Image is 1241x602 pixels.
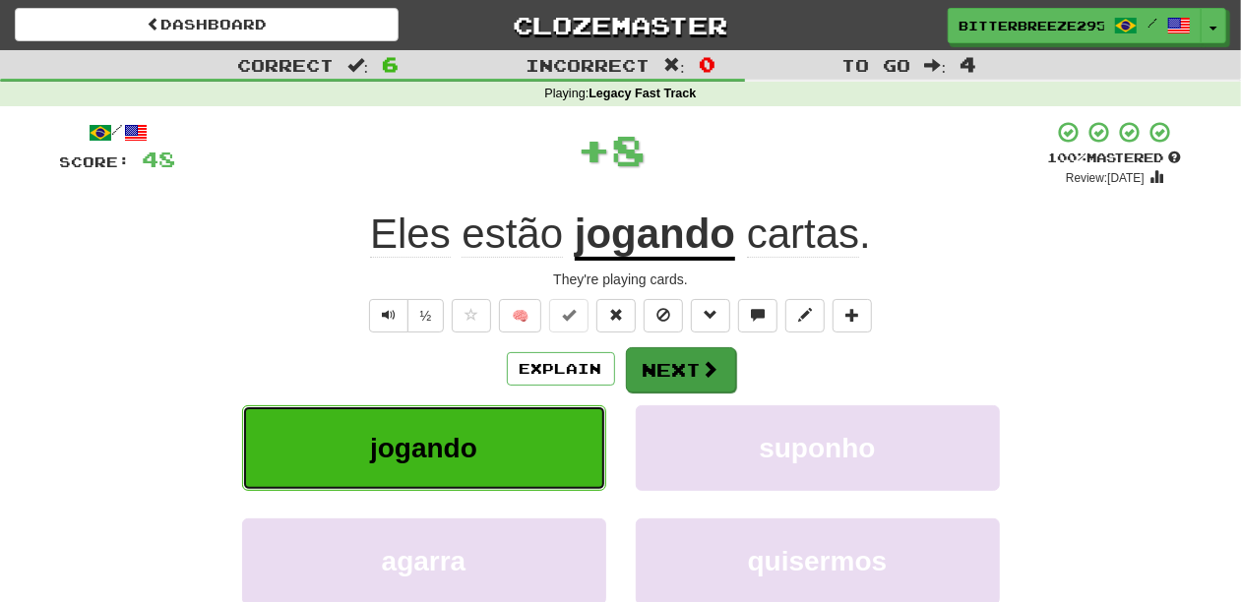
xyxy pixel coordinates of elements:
[1066,171,1145,185] small: Review: [DATE]
[237,55,334,75] span: Correct
[1048,150,1087,165] span: 100 %
[507,352,615,386] button: Explain
[636,405,1000,491] button: suponho
[242,405,606,491] button: jogando
[589,87,696,100] strong: Legacy Fast Track
[60,120,176,145] div: /
[833,299,872,332] button: Add to collection (alt+a)
[960,52,976,76] span: 4
[60,270,1182,289] div: They're playing cards.
[428,8,812,42] a: Clozemaster
[842,55,911,75] span: To go
[612,125,647,174] span: 8
[462,211,563,258] span: estão
[785,299,825,332] button: Edit sentence (alt+d)
[452,299,491,332] button: Favorite sentence (alt+f)
[699,52,715,76] span: 0
[691,299,730,332] button: Grammar (alt+g)
[382,52,399,76] span: 6
[735,211,871,258] span: .
[738,299,777,332] button: Discuss sentence (alt+u)
[143,147,176,171] span: 48
[663,57,685,74] span: :
[748,546,888,576] span: quisermos
[759,433,875,463] span: suponho
[407,299,445,332] button: ½
[959,17,1104,34] span: BitterBreeze2956
[575,211,735,261] u: jogando
[526,55,650,75] span: Incorrect
[369,299,408,332] button: Play sentence audio (ctl+space)
[60,153,131,170] span: Score:
[1148,16,1157,30] span: /
[626,347,736,392] button: Next
[596,299,636,332] button: Reset to 0% Mastered (alt+r)
[347,57,369,74] span: :
[499,299,541,332] button: 🧠
[15,8,399,41] a: Dashboard
[1048,150,1182,167] div: Mastered
[747,211,859,258] span: cartas
[925,57,947,74] span: :
[370,211,451,258] span: Eles
[365,299,445,332] div: Text-to-speech controls
[549,299,589,332] button: Set this sentence to 100% Mastered (alt+m)
[578,120,612,179] span: +
[948,8,1202,43] a: BitterBreeze2956 /
[370,433,477,463] span: jogando
[644,299,683,332] button: Ignore sentence (alt+i)
[382,546,466,576] span: agarra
